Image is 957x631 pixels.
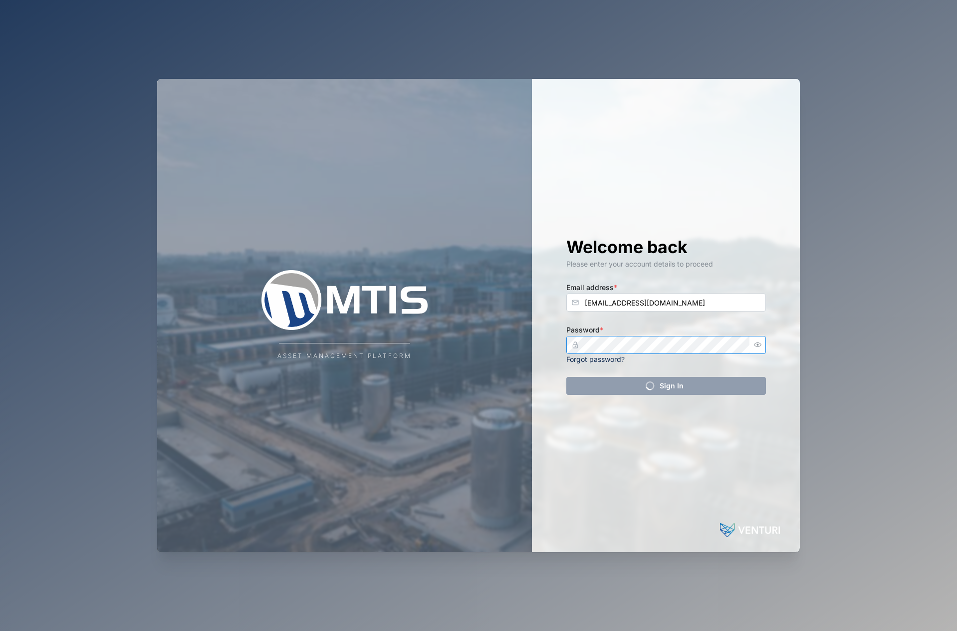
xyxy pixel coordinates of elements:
[566,294,766,312] input: Enter your email
[566,259,766,270] div: Please enter your account details to proceed
[566,282,617,293] label: Email address
[720,520,780,540] img: Powered by: Venturi
[245,270,445,330] img: Company Logo
[277,351,412,361] div: Asset Management Platform
[566,355,625,363] a: Forgot password?
[566,236,766,258] h1: Welcome back
[566,324,603,335] label: Password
